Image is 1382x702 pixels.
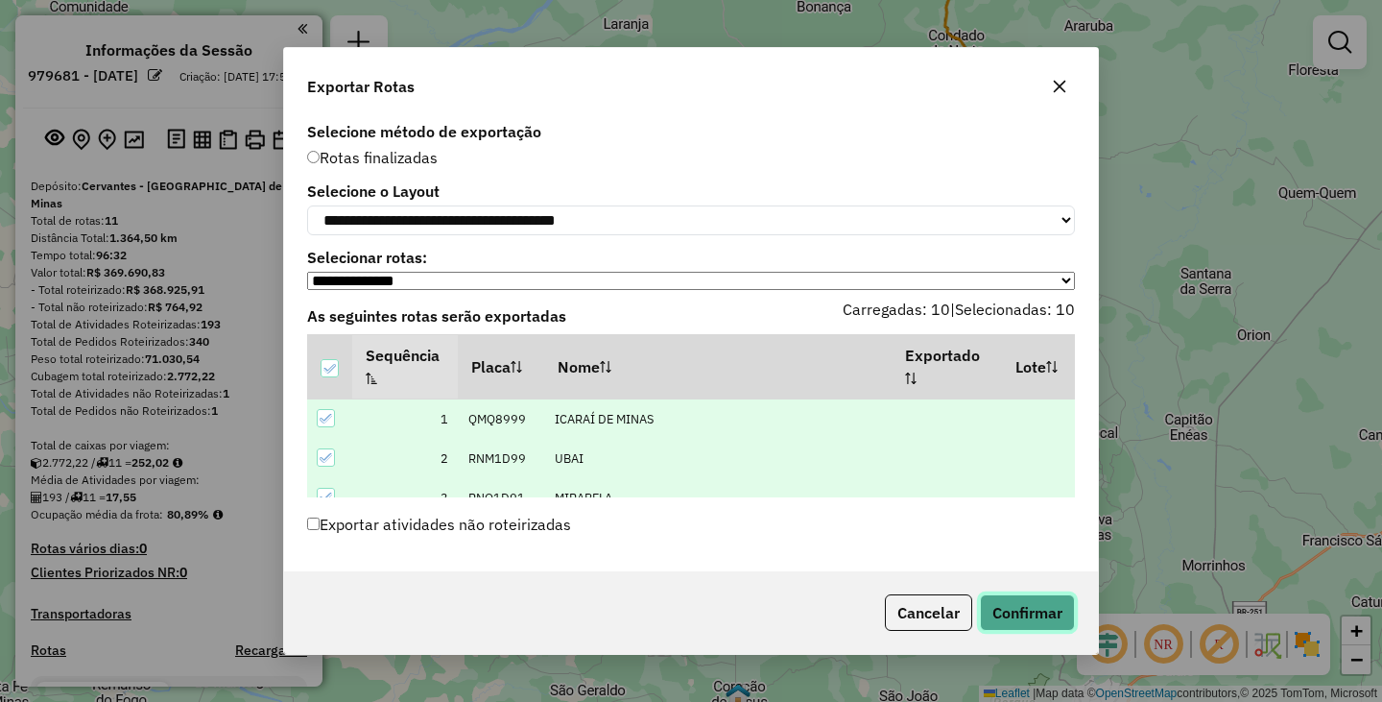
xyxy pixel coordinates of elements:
[307,306,566,326] strong: As seguintes rotas serão exportadas
[458,478,544,518] td: RNQ1D91
[544,478,892,518] td: MIRABELA
[458,399,544,439] td: QMQ8999
[307,75,415,98] span: Exportar Rotas
[307,148,438,167] span: Rotas finalizadas
[544,399,892,439] td: ICARAÍ DE MINAS
[458,335,544,399] th: Placa
[307,120,1075,143] label: Selecione método de exportação
[352,439,458,478] td: 2
[544,335,892,399] th: Nome
[352,478,458,518] td: 3
[544,439,892,478] td: UBAI
[980,594,1075,631] button: Confirmar
[885,594,972,631] button: Cancelar
[307,246,1075,269] label: Selecionar rotas:
[307,180,1075,203] label: Selecione o Layout
[691,298,1086,334] div: |
[1003,335,1075,399] th: Lote
[843,300,950,319] span: Carregadas: 10
[893,335,1003,399] th: Exportado
[352,399,458,439] td: 1
[458,439,544,478] td: RNM1D99
[307,506,571,543] label: Exportar atividades não roteirizadas
[307,518,320,530] input: Exportar atividades não roteirizadas
[955,300,1075,319] span: Selecionadas: 10
[352,335,458,399] th: Sequência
